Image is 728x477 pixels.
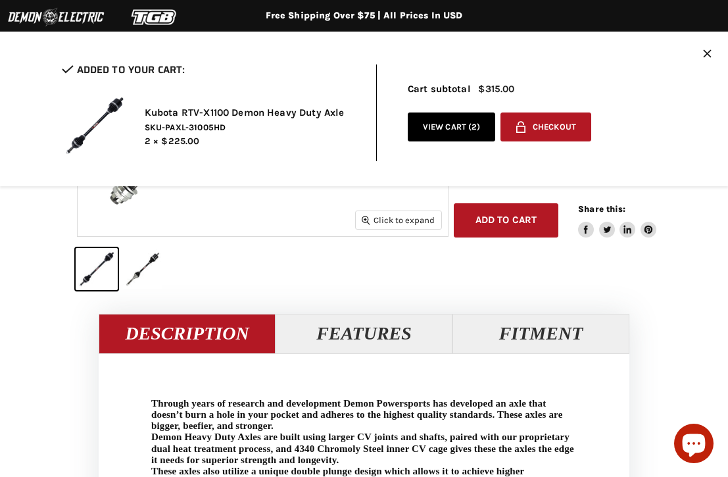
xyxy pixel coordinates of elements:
[578,203,656,238] aside: Share this:
[408,83,471,95] span: Cart subtotal
[495,113,591,147] form: cart checkout
[472,122,477,132] span: 2
[703,49,712,61] button: Close
[105,5,204,30] img: TGB Logo 2
[145,122,356,134] span: SKU-PAXL-31005HD
[356,211,441,229] button: Click to expand
[62,93,128,159] img: Kubota RTV-X1100 Demon Heavy Duty Axle
[500,113,591,142] button: Checkout
[670,424,717,466] inbox-online-store-chat: Shopify online store chat
[578,204,625,214] span: Share this:
[533,122,576,132] span: Checkout
[478,84,514,95] span: $315.00
[76,248,118,290] button: Kubota RTV-X1100 Demon Heavy Duty Axle thumbnail
[362,215,435,225] span: Click to expand
[145,136,158,147] span: 2 ×
[475,214,537,226] span: Add to cart
[276,314,452,353] button: Features
[145,107,356,120] h2: Kubota RTV-X1100 Demon Heavy Duty Axle
[122,248,164,290] button: Kubota RTV-X1100 Demon Heavy Duty Axle thumbnail
[161,136,199,147] span: $225.00
[99,314,276,353] button: Description
[408,113,496,142] a: View cart (2)
[454,203,559,238] button: Add to cart
[7,5,105,30] img: Demon Electric Logo 2
[452,314,629,353] button: Fitment
[62,64,356,76] h2: Added to your cart:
